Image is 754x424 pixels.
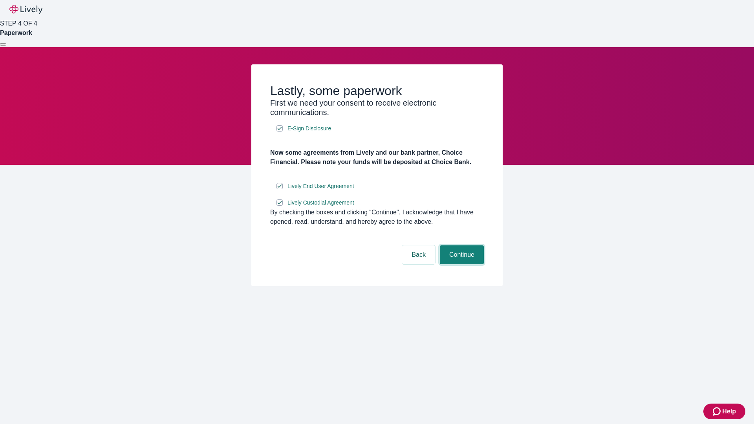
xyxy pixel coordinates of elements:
h2: Lastly, some paperwork [270,83,484,98]
button: Back [402,245,435,264]
h4: Now some agreements from Lively and our bank partner, Choice Financial. Please note your funds wi... [270,148,484,167]
span: Help [722,407,736,416]
span: E-Sign Disclosure [287,124,331,133]
button: Zendesk support iconHelp [703,404,745,419]
img: Lively [9,5,42,14]
a: e-sign disclosure document [286,198,356,208]
a: e-sign disclosure document [286,124,333,133]
h3: First we need your consent to receive electronic communications. [270,98,484,117]
svg: Zendesk support icon [713,407,722,416]
button: Continue [440,245,484,264]
span: Lively End User Agreement [287,182,354,190]
span: Lively Custodial Agreement [287,199,354,207]
div: By checking the boxes and clicking “Continue", I acknowledge that I have opened, read, understand... [270,208,484,227]
a: e-sign disclosure document [286,181,356,191]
